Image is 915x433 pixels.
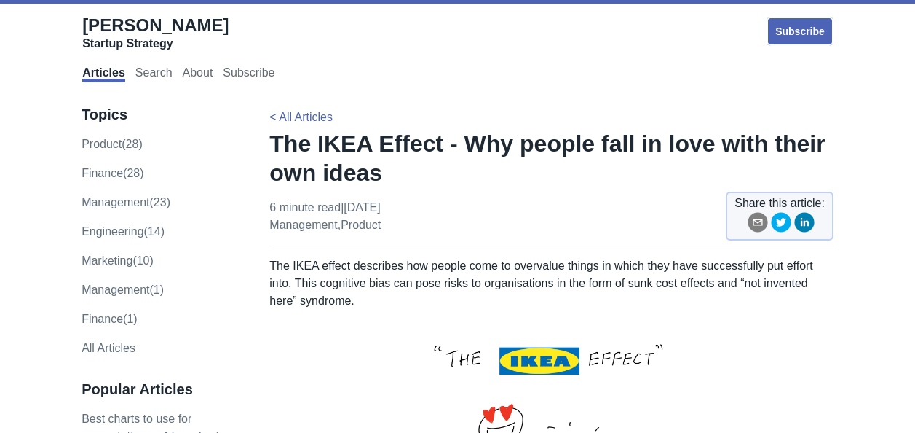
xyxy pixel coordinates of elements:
[135,66,173,82] a: Search
[269,257,833,310] p: The IKEA effect describes how people come to overvalue things in which they have successfully put...
[82,15,229,51] a: [PERSON_NAME]Startup Strategy
[82,254,154,267] a: marketing(10)
[82,225,165,238] a: engineering(14)
[82,381,239,399] h3: Popular Articles
[82,284,164,296] a: Management(1)
[794,212,815,238] button: linkedin
[748,212,768,238] button: email
[82,15,229,35] span: [PERSON_NAME]
[82,106,239,124] h3: Topics
[82,342,135,354] a: All Articles
[269,111,333,123] a: < All Articles
[771,212,791,238] button: twitter
[269,199,381,234] p: 6 minute read | [DATE] ,
[183,66,213,82] a: About
[223,66,274,82] a: Subscribe
[734,195,825,212] span: Share this article:
[341,219,381,231] a: product
[767,17,833,46] a: Subscribe
[82,167,143,179] a: finance(28)
[82,196,170,208] a: management(23)
[269,129,833,187] h1: The IKEA Effect - Why people fall in love with their own ideas
[269,219,337,231] a: management
[82,66,125,82] a: Articles
[82,36,229,51] div: Startup Strategy
[82,313,137,325] a: Finance(1)
[82,138,143,150] a: product(28)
